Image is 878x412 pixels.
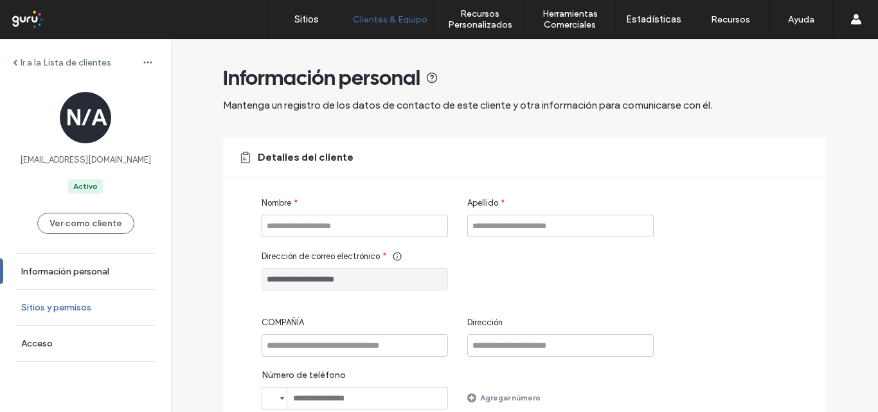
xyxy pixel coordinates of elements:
[467,316,503,329] span: Dirección
[73,181,98,192] div: Activo
[294,13,319,25] label: Sitios
[37,213,134,234] button: Ver como cliente
[262,316,304,329] span: COMPAÑÍA
[223,99,712,111] span: Mantenga un registro de los datos de contacto de este cliente y otra información para comunicarse...
[467,197,498,210] span: Apellido
[711,14,750,25] label: Recursos
[262,268,448,291] input: Dirección de correo electrónico
[480,386,541,409] label: Agregar número
[467,215,654,237] input: Apellido
[223,65,420,91] span: Información personal
[626,13,681,25] label: Estadísticas
[262,370,448,387] label: Número de teléfono
[788,14,814,25] label: Ayuda
[21,57,111,68] label: Ir a la Lista de clientes
[262,250,380,263] span: Dirección de correo electrónico
[21,266,109,277] label: Información personal
[435,8,524,30] label: Recursos Personalizados
[262,334,448,357] input: COMPAÑÍA
[60,92,111,143] div: N/A
[525,8,614,30] label: Herramientas Comerciales
[467,334,654,357] input: Dirección
[28,9,63,21] span: Ayuda
[258,150,354,165] span: Detalles del cliente
[20,154,151,166] span: [EMAIL_ADDRESS][DOMAIN_NAME]
[262,197,291,210] span: Nombre
[353,14,427,25] label: Clientes & Equipo
[21,338,53,349] label: Acceso
[262,215,448,237] input: Nombre
[21,302,91,313] label: Sitios y permisos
